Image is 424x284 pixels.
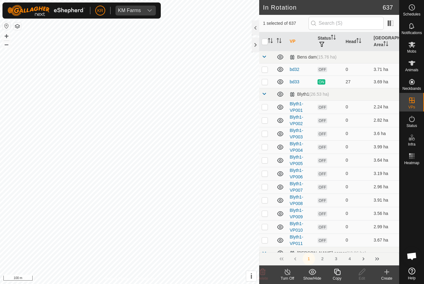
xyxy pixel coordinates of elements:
[290,234,303,246] a: Blyth1-VP011
[371,127,399,140] td: 3.6 ha
[309,92,329,97] span: (26.53 ha)
[371,140,399,154] td: 3.99 ha
[408,105,415,109] span: VPs
[374,276,399,281] div: Create
[371,114,399,127] td: 2.82 ha
[318,185,327,190] span: OFF
[275,276,300,281] div: Turn Off
[343,127,371,140] td: 0
[290,55,336,60] div: Bens dam
[290,115,303,126] a: Blyth1-VP002
[371,207,399,220] td: 3.56 ha
[408,142,415,146] span: Infra
[290,101,303,113] a: Blyth1-VP001
[343,180,371,194] td: 0
[343,32,371,51] th: Head
[318,211,327,216] span: OFF
[290,141,303,153] a: Blyth1-VP004
[402,87,421,90] span: Neckbands
[346,251,366,256] span: (12.86 ha)
[309,17,384,30] input: Search (S)
[343,154,371,167] td: 0
[350,276,374,281] div: Edit
[143,6,156,15] div: dropdown trigger
[3,41,10,48] button: –
[318,105,327,110] span: OFF
[318,225,327,230] span: OFF
[343,63,371,76] td: 0
[318,67,327,72] span: OFF
[3,33,10,40] button: +
[290,181,303,193] a: Blyth1-VP007
[371,220,399,234] td: 2.99 ha
[371,32,399,51] th: [GEOGRAPHIC_DATA] Area
[318,238,327,243] span: OFF
[290,79,299,84] a: bd33
[290,194,303,206] a: Blyth1-VP008
[315,32,343,51] th: Status
[343,100,371,114] td: 0
[263,20,308,27] span: 1 selected of 637
[371,253,383,265] button: Last Page
[371,76,399,88] td: 3.69 ha
[277,39,282,44] p-sorticon: Activate to sort
[316,253,329,265] button: 2
[290,67,299,72] a: bd32
[290,168,303,179] a: Blyth1-VP006
[371,234,399,247] td: 3.67 ha
[303,253,315,265] button: 1
[290,128,303,139] a: Blyth1-VP003
[14,23,21,30] button: Map Layers
[383,42,388,47] p-sorticon: Activate to sort
[403,247,421,265] div: Open chat
[263,4,382,11] h2: In Rotation
[257,276,268,281] span: Delete
[115,6,143,15] span: KM Farms
[343,167,371,180] td: 0
[371,194,399,207] td: 3.91 ha
[268,39,273,44] p-sorticon: Activate to sort
[371,154,399,167] td: 3.64 ha
[343,114,371,127] td: 0
[290,251,366,256] div: [PERSON_NAME] corner
[97,7,103,14] span: KR
[371,167,399,180] td: 3.19 ha
[407,50,416,53] span: Mobs
[406,124,417,128] span: Status
[403,12,420,16] span: Schedules
[136,276,154,282] a: Contact Us
[318,131,327,137] span: OFF
[356,39,361,44] p-sorticon: Activate to sort
[404,161,419,165] span: Heatmap
[290,208,303,219] a: Blyth1-VP009
[287,32,315,51] th: VP
[383,3,393,12] span: 637
[7,5,85,16] img: Gallagher Logo
[318,171,327,177] span: OFF
[343,234,371,247] td: 0
[300,276,325,281] div: Show/Hide
[408,276,416,280] span: Help
[246,271,256,281] button: i
[290,221,303,233] a: Blyth1-VP010
[105,276,129,282] a: Privacy Policy
[344,253,356,265] button: 4
[371,100,399,114] td: 2.24 ha
[330,253,342,265] button: 3
[371,63,399,76] td: 3.71 ha
[371,180,399,194] td: 2.96 ha
[318,198,327,203] span: OFF
[318,118,327,123] span: OFF
[343,220,371,234] td: 0
[331,36,336,41] p-sorticon: Activate to sort
[3,22,10,30] button: Reset Map
[250,272,252,280] span: i
[318,79,325,85] span: ON
[399,265,424,282] a: Help
[318,158,327,163] span: OFF
[343,76,371,88] td: 27
[343,207,371,220] td: 0
[343,194,371,207] td: 0
[290,155,303,166] a: Blyth1-VP005
[317,55,336,59] span: (15.76 ha)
